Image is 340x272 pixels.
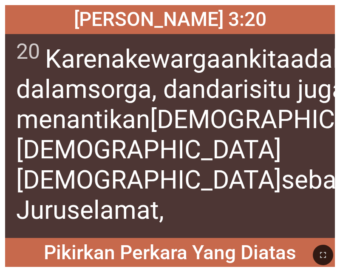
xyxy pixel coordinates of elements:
wg4990: , [159,195,164,225]
span: [PERSON_NAME] 3:20 [74,8,266,31]
sup: 20 [16,39,40,64]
